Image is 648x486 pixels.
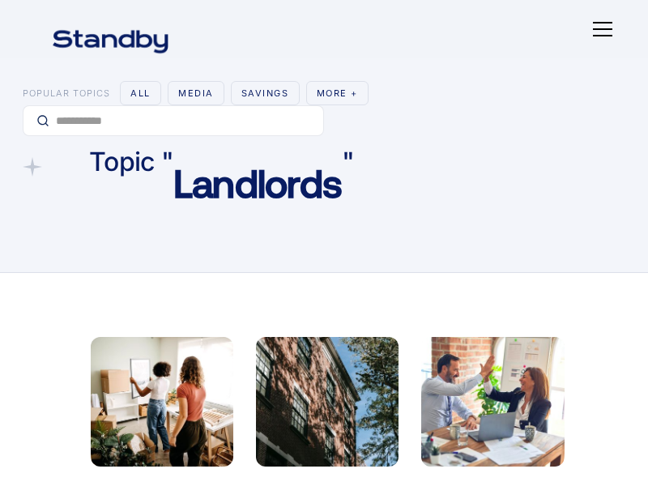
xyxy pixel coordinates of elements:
h2: " [342,144,354,200]
a: all [120,81,161,105]
a: Savings [231,81,300,105]
div: menu [583,10,616,49]
h1: Landlords [173,144,342,207]
div: more + [306,81,369,105]
a: Media [168,81,224,105]
div: Popular topics [23,85,110,101]
div: more + [317,85,358,101]
h2: Topic " [89,144,173,200]
a: home [32,19,189,39]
